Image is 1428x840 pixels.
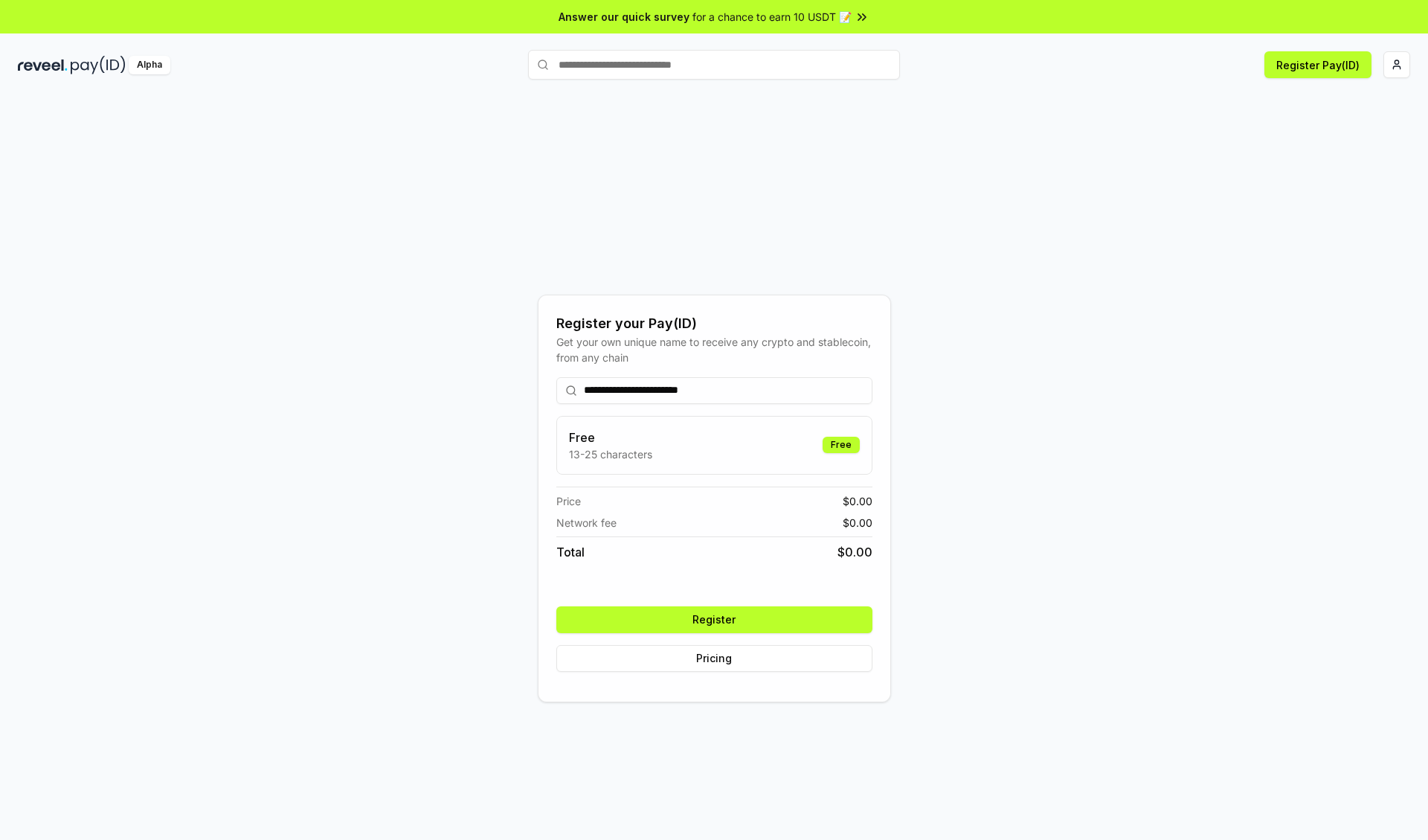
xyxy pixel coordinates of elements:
[556,606,872,633] button: Register
[569,429,652,446] h3: Free
[556,515,617,530] span: Network fee
[129,56,170,74] div: Alpha
[823,437,860,453] div: Free
[1264,51,1371,78] button: Register Pay(ID)
[569,446,652,462] p: 13-25 characters
[843,515,872,530] span: $ 0.00
[559,9,689,25] span: Answer our quick survey
[556,313,872,334] div: Register your Pay(ID)
[692,9,852,25] span: for a chance to earn 10 USDT 📝
[556,543,585,561] span: Total
[843,493,872,509] span: $ 0.00
[71,56,126,74] img: pay_id
[556,645,872,672] button: Pricing
[556,334,872,365] div: Get your own unique name to receive any crypto and stablecoin, from any chain
[18,56,68,74] img: reveel_dark
[837,543,872,561] span: $ 0.00
[556,493,581,509] span: Price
